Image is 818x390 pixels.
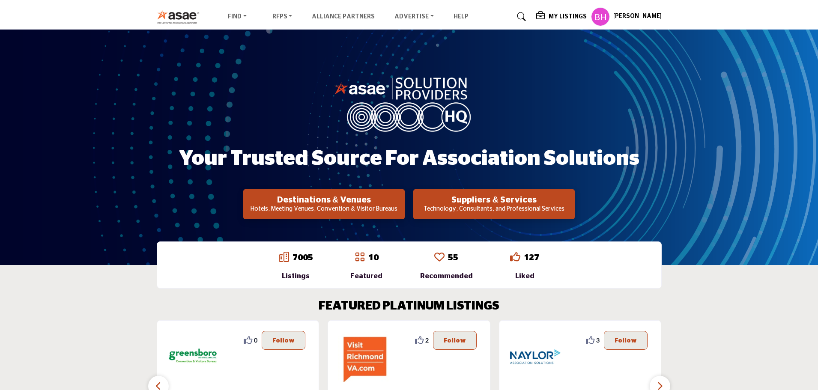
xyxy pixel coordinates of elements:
[420,271,473,281] div: Recommended
[425,336,429,345] span: 2
[243,189,405,219] button: Destinations & Venues Hotels, Meeting Venues, Convention & Visitor Bureaus
[444,336,466,345] p: Follow
[615,336,637,345] p: Follow
[293,253,313,262] a: 7005
[510,252,520,262] i: Go to Liked
[272,336,295,345] p: Follow
[448,253,458,262] a: 55
[604,331,648,350] button: Follow
[179,146,639,172] h1: Your Trusted Source for Association Solutions
[613,12,662,21] h5: [PERSON_NAME]
[454,14,469,20] a: Help
[596,336,600,345] span: 3
[510,331,561,382] img: Naylor Association Solutions
[524,253,539,262] a: 127
[338,331,390,382] img: Richmond Region Tourism
[416,195,572,205] h2: Suppliers & Services
[246,195,402,205] h2: Destinations & Venues
[262,331,305,350] button: Follow
[536,12,587,22] div: My Listings
[510,271,539,281] div: Liked
[312,14,375,20] a: Alliance Partners
[591,7,610,26] button: Show hide supplier dropdown
[167,331,219,382] img: Greensboro Area CVB
[222,11,253,23] a: Find
[157,10,204,24] img: Site Logo
[509,10,531,24] a: Search
[368,253,379,262] a: 10
[416,205,572,214] p: Technology, Consultants, and Professional Services
[319,299,499,314] h2: FEATURED PLATINUM LISTINGS
[549,13,587,21] h5: My Listings
[334,75,484,132] img: image
[355,252,365,264] a: Go to Featured
[413,189,575,219] button: Suppliers & Services Technology, Consultants, and Professional Services
[279,271,313,281] div: Listings
[254,336,257,345] span: 0
[434,252,445,264] a: Go to Recommended
[350,271,382,281] div: Featured
[388,11,440,23] a: Advertise
[246,205,402,214] p: Hotels, Meeting Venues, Convention & Visitor Bureaus
[433,331,477,350] button: Follow
[266,11,299,23] a: RFPs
